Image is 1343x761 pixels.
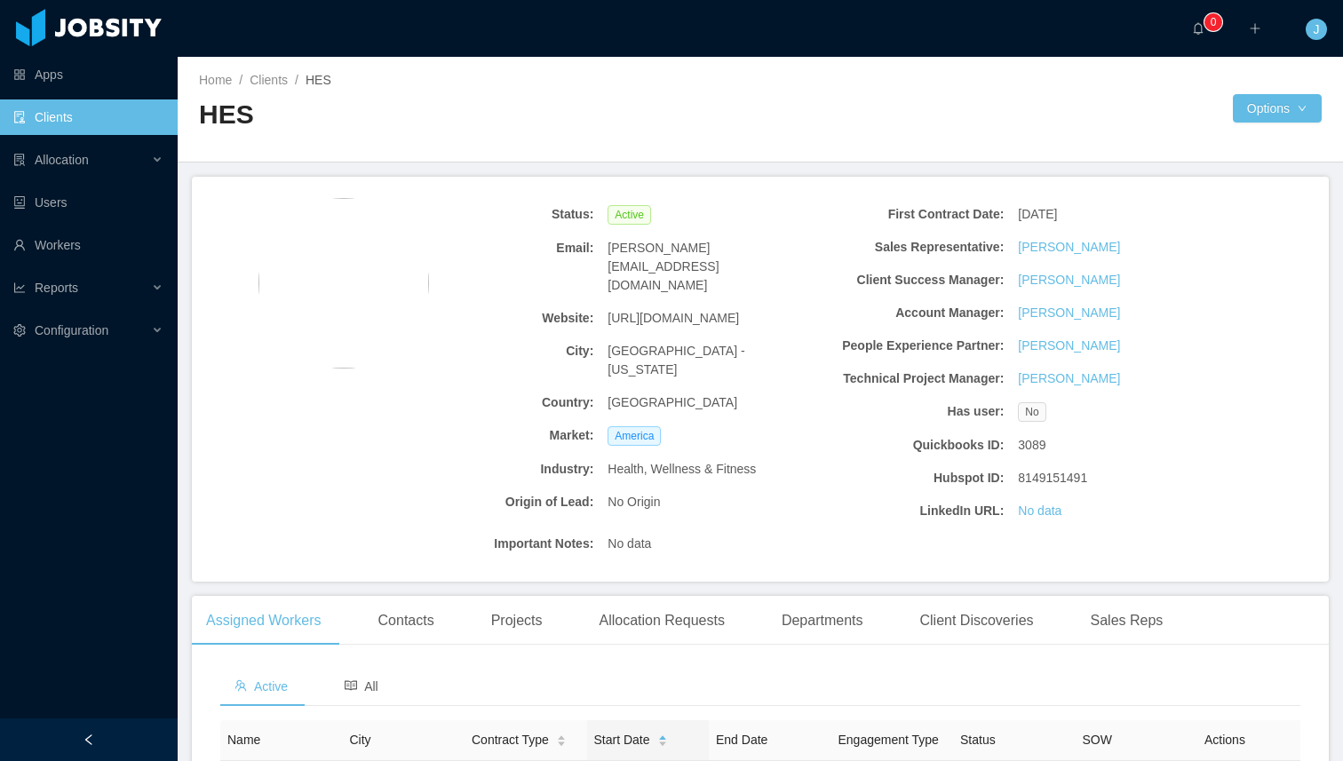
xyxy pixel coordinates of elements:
[13,99,163,135] a: icon: auditClients
[402,309,593,328] b: Website:
[1192,22,1204,35] i: icon: bell
[1018,436,1045,455] span: 3089
[657,733,668,745] div: Sort
[1018,469,1087,488] span: 8149151491
[1011,198,1216,231] div: [DATE]
[1204,733,1245,747] span: Actions
[306,73,331,87] span: HES
[402,342,593,361] b: City:
[13,324,26,337] i: icon: setting
[608,393,737,412] span: [GEOGRAPHIC_DATA]
[608,205,651,225] span: Active
[350,733,371,747] span: City
[192,596,336,646] div: Assigned Workers
[402,393,593,412] b: Country:
[345,679,378,694] span: All
[1018,369,1120,388] a: [PERSON_NAME]
[234,679,288,694] span: Active
[608,342,799,379] span: [GEOGRAPHIC_DATA] - [US_STATE]
[402,239,593,258] b: Email:
[813,238,1004,257] b: Sales Representative:
[1018,337,1120,355] a: [PERSON_NAME]
[227,733,260,747] span: Name
[13,57,163,92] a: icon: appstoreApps
[594,731,650,749] span: Start Date
[813,271,1004,289] b: Client Success Manager:
[1077,596,1178,646] div: Sales Reps
[813,369,1004,388] b: Technical Project Manager:
[13,281,26,294] i: icon: line-chart
[608,426,661,446] span: America
[402,493,593,511] b: Origin of Lead:
[402,205,593,224] b: Status:
[199,97,760,133] h2: HES
[813,469,1004,488] b: Hubspot ID:
[199,73,232,87] a: Home
[813,337,1004,355] b: People Experience Partner:
[556,740,566,745] i: icon: caret-down
[1233,94,1322,123] button: Optionsicon: down
[1018,238,1120,257] a: [PERSON_NAME]
[13,185,163,220] a: icon: robotUsers
[584,596,738,646] div: Allocation Requests
[838,733,939,747] span: Engagement Type
[35,281,78,295] span: Reports
[813,304,1004,322] b: Account Manager:
[1018,502,1061,520] a: No data
[1018,402,1045,422] span: No
[364,596,449,646] div: Contacts
[813,436,1004,455] b: Quickbooks ID:
[345,679,357,692] i: icon: read
[556,733,566,738] i: icon: caret-up
[35,153,89,167] span: Allocation
[657,733,667,738] i: icon: caret-up
[239,73,242,87] span: /
[402,535,593,553] b: Important Notes:
[234,679,247,692] i: icon: team
[1083,733,1112,747] span: SOW
[716,733,767,747] span: End Date
[258,198,429,369] img: c7c568a0-aa19-11ec-822d-a57c1b8d5578_624ef80e5ab32-400w.png
[813,402,1004,421] b: Has user:
[960,733,996,747] span: Status
[556,733,567,745] div: Sort
[13,154,26,166] i: icon: solution
[13,227,163,263] a: icon: userWorkers
[35,323,108,337] span: Configuration
[608,460,756,479] span: Health, Wellness & Fitness
[402,426,593,445] b: Market:
[608,239,799,295] span: [PERSON_NAME][EMAIL_ADDRESS][DOMAIN_NAME]
[1249,22,1261,35] i: icon: plus
[813,502,1004,520] b: LinkedIn URL:
[767,596,878,646] div: Departments
[1314,19,1320,40] span: J
[1018,271,1120,289] a: [PERSON_NAME]
[472,731,549,749] span: Contract Type
[295,73,298,87] span: /
[1204,13,1222,31] sup: 0
[402,460,593,479] b: Industry:
[657,740,667,745] i: icon: caret-down
[608,493,660,511] span: No Origin
[1018,304,1120,322] a: [PERSON_NAME]
[813,205,1004,224] b: First Contract Date:
[477,596,557,646] div: Projects
[608,309,739,328] span: [URL][DOMAIN_NAME]
[250,73,288,87] a: Clients
[905,596,1047,646] div: Client Discoveries
[608,535,651,553] span: No data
